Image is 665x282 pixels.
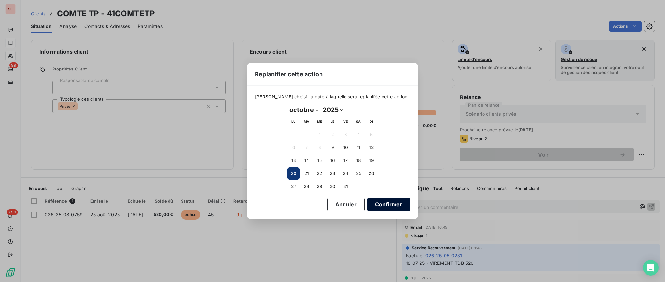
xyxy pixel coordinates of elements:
[352,154,365,167] button: 18
[313,180,326,193] button: 29
[313,128,326,141] button: 1
[352,141,365,154] button: 11
[326,141,339,154] button: 9
[300,141,313,154] button: 7
[255,94,410,100] span: [PERSON_NAME] choisir la date à laquelle sera replanifée cette action :
[300,154,313,167] button: 14
[365,115,378,128] th: dimanche
[326,180,339,193] button: 30
[255,70,323,79] span: Replanifier cette action
[287,154,300,167] button: 13
[365,141,378,154] button: 12
[313,154,326,167] button: 15
[287,141,300,154] button: 6
[339,128,352,141] button: 3
[287,115,300,128] th: lundi
[287,180,300,193] button: 27
[326,154,339,167] button: 16
[300,180,313,193] button: 28
[339,180,352,193] button: 31
[352,128,365,141] button: 4
[339,141,352,154] button: 10
[352,167,365,180] button: 25
[352,115,365,128] th: samedi
[300,115,313,128] th: mardi
[326,128,339,141] button: 2
[339,167,352,180] button: 24
[365,167,378,180] button: 26
[313,115,326,128] th: mercredi
[367,198,410,211] button: Confirmer
[326,115,339,128] th: jeudi
[313,167,326,180] button: 22
[326,167,339,180] button: 23
[365,154,378,167] button: 19
[339,115,352,128] th: vendredi
[327,198,365,211] button: Annuler
[365,128,378,141] button: 5
[339,154,352,167] button: 17
[643,260,659,276] div: Open Intercom Messenger
[313,141,326,154] button: 8
[287,167,300,180] button: 20
[300,167,313,180] button: 21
